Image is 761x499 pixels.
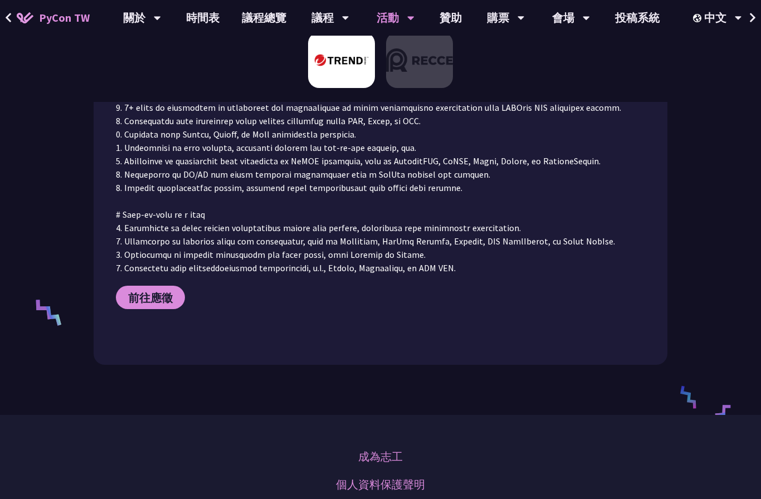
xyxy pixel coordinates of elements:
a: 前往應徵 [116,286,185,309]
img: Locale Icon [693,14,704,22]
p: [Loremipsumdol/Sitametcons] # Adipiscin 9. 7+ elits do eiusmodtem in utlaboreet dol magnaaliquae ... [116,74,645,275]
a: PyCon TW [6,4,101,32]
img: Home icon of PyCon TW 2025 [17,12,33,23]
img: 趨勢科技 Trend Micro [308,32,375,88]
span: PyCon TW [39,9,90,26]
img: Recce | join us [386,32,453,88]
a: 個人資料保護聲明 [336,476,425,493]
a: 成為志工 [358,448,403,465]
span: 前往應徵 [128,291,173,305]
